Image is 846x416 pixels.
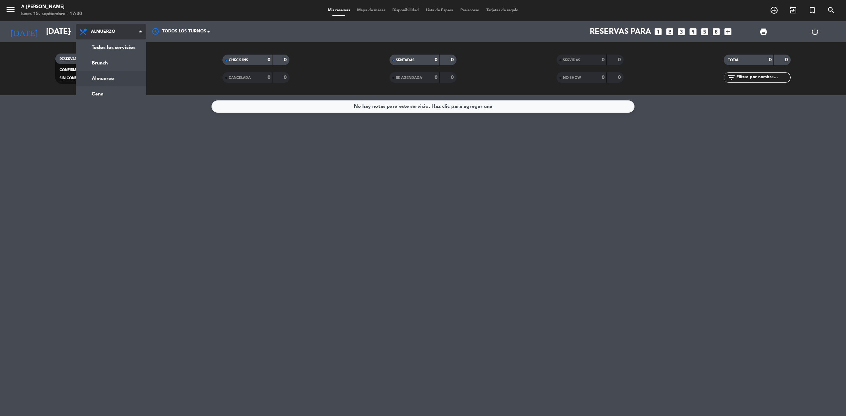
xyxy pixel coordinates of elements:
i: power_settings_new [811,27,819,36]
strong: 0 [435,75,437,80]
strong: 0 [451,75,455,80]
strong: 0 [284,57,288,62]
span: SENTADAS [396,58,415,62]
div: lunes 15. septiembre - 17:30 [21,11,82,18]
span: CHECK INS [229,58,248,62]
span: CONFIRMADA [60,68,84,72]
a: Cena [76,86,146,102]
a: Almuerzo [76,71,146,86]
strong: 0 [268,57,270,62]
i: add_circle_outline [770,6,778,14]
strong: 0 [602,75,605,80]
strong: 0 [602,57,605,62]
span: RE AGENDADA [396,76,422,80]
button: menu [5,4,16,17]
input: Filtrar por nombre... [736,74,790,81]
i: [DATE] [5,24,43,39]
span: CANCELADA [229,76,251,80]
span: SIN CONFIRMAR [60,76,88,80]
div: LOG OUT [789,21,841,42]
i: search [827,6,835,14]
span: Tarjetas de regalo [483,8,522,12]
strong: 0 [618,75,622,80]
strong: 0 [268,75,270,80]
i: looks_two [665,27,674,36]
i: looks_4 [688,27,698,36]
span: Reservas para [590,27,651,36]
span: Pre-acceso [457,8,483,12]
strong: 0 [618,57,622,62]
a: Todos los servicios [76,40,146,55]
span: RESERVADAS [60,57,82,61]
span: Disponibilidad [389,8,422,12]
i: looks_6 [712,27,721,36]
i: looks_3 [677,27,686,36]
strong: 0 [435,57,437,62]
div: No hay notas para este servicio. Haz clic para agregar una [354,103,492,111]
strong: 0 [284,75,288,80]
i: looks_one [654,27,663,36]
strong: 0 [451,57,455,62]
i: arrow_drop_down [66,27,74,36]
a: Brunch [76,55,146,71]
span: TOTAL [728,58,739,62]
i: turned_in_not [808,6,816,14]
div: A [PERSON_NAME] [21,4,82,11]
i: menu [5,4,16,15]
span: SERVIDAS [563,58,580,62]
span: print [759,27,768,36]
span: Mapa de mesas [354,8,389,12]
span: Almuerzo [91,29,115,34]
i: add_box [723,27,732,36]
i: exit_to_app [789,6,797,14]
span: Lista de Espera [422,8,457,12]
strong: 0 [785,57,789,62]
strong: 0 [769,57,772,62]
i: looks_5 [700,27,709,36]
span: NO SHOW [563,76,581,80]
span: Mis reservas [324,8,354,12]
i: filter_list [727,73,736,82]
